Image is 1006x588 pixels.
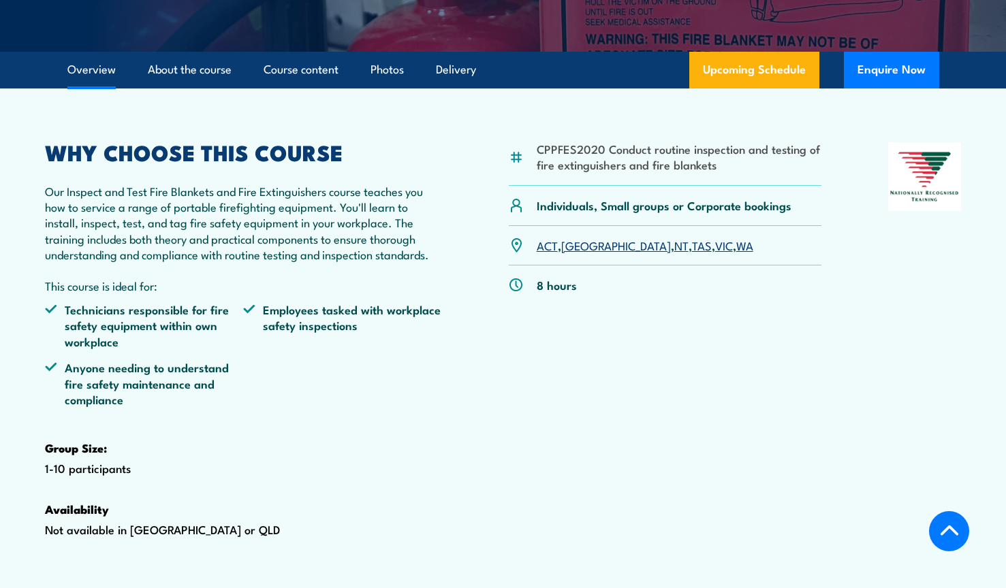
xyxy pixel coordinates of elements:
button: Enquire Now [844,52,939,88]
a: About the course [148,52,232,88]
p: 8 hours [537,277,577,293]
a: TAS [692,237,712,253]
img: Nationally Recognised Training logo. [888,142,962,212]
a: [GEOGRAPHIC_DATA] [561,237,671,253]
a: Upcoming Schedule [689,52,819,88]
a: Course content [264,52,339,88]
a: Overview [67,52,116,88]
div: 1-10 participants Not available in [GEOGRAPHIC_DATA] or QLD [45,142,443,581]
strong: Availability [45,500,109,518]
li: Technicians responsible for fire safety equipment within own workplace [45,301,244,349]
a: Photos [371,52,404,88]
p: Individuals, Small groups or Corporate bookings [537,197,791,213]
a: ACT [537,237,558,253]
a: NT [674,237,689,253]
a: VIC [715,237,733,253]
li: Anyone needing to understand fire safety maintenance and compliance [45,359,244,407]
p: Our Inspect and Test Fire Blankets and Fire Extinguishers course teaches you how to service a ran... [45,183,443,263]
p: This course is ideal for: [45,278,443,293]
p: , , , , , [537,238,753,253]
a: WA [736,237,753,253]
h2: WHY CHOOSE THIS COURSE [45,142,443,161]
strong: Group Size: [45,439,107,457]
li: CPPFES2020 Conduct routine inspection and testing of fire extinguishers and fire blankets [537,141,822,173]
li: Employees tasked with workplace safety inspections [243,301,442,349]
a: Delivery [436,52,476,88]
